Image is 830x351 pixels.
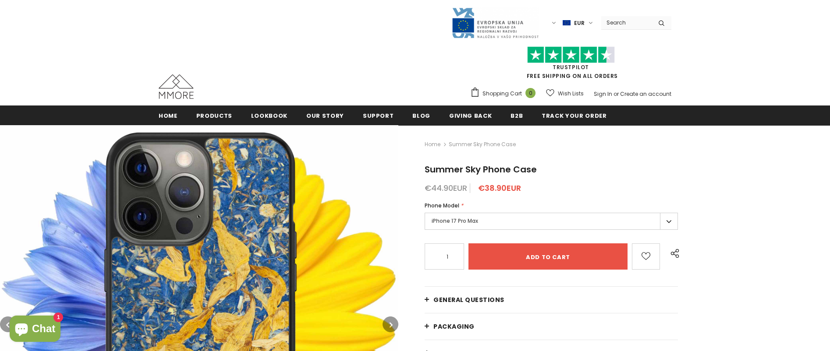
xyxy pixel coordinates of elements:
[433,295,504,304] span: General Questions
[425,213,678,230] label: iPhone 17 Pro Max
[525,88,536,98] span: 0
[470,87,540,100] a: Shopping Cart 0
[478,183,521,193] span: €38.90EUR
[449,139,516,150] span: Summer Sky Phone Case
[425,287,678,313] a: General Questions
[601,16,652,29] input: Search Site
[527,46,615,63] img: Trust Pilot Stars
[542,112,607,120] span: Track your order
[425,313,678,340] a: PACKAGING
[425,183,467,193] span: €44.90EUR
[614,90,619,98] span: or
[425,163,537,175] span: Summer Sky Phone Case
[306,112,344,120] span: Our Story
[482,89,522,98] span: Shopping Cart
[511,105,523,125] a: B2B
[468,243,628,270] input: Add to cart
[196,112,232,120] span: Products
[511,112,523,120] span: B2B
[251,105,287,125] a: Lookbook
[159,105,177,125] a: Home
[574,19,585,28] span: EUR
[433,322,475,331] span: PACKAGING
[620,90,671,98] a: Create an account
[553,63,589,71] a: Trustpilot
[546,86,584,101] a: Wish Lists
[306,105,344,125] a: Our Story
[159,74,194,99] img: MMORE Cases
[196,105,232,125] a: Products
[363,112,394,120] span: support
[159,112,177,120] span: Home
[7,316,63,344] inbox-online-store-chat: Shopify online store chat
[425,139,440,150] a: Home
[470,50,671,80] span: FREE SHIPPING ON ALL ORDERS
[363,105,394,125] a: support
[412,105,430,125] a: Blog
[594,90,612,98] a: Sign In
[449,112,492,120] span: Giving back
[542,105,607,125] a: Track your order
[449,105,492,125] a: Giving back
[412,112,430,120] span: Blog
[451,7,539,39] img: Javni Razpis
[251,112,287,120] span: Lookbook
[451,19,539,26] a: Javni Razpis
[425,202,459,209] span: Phone Model
[558,89,584,98] span: Wish Lists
